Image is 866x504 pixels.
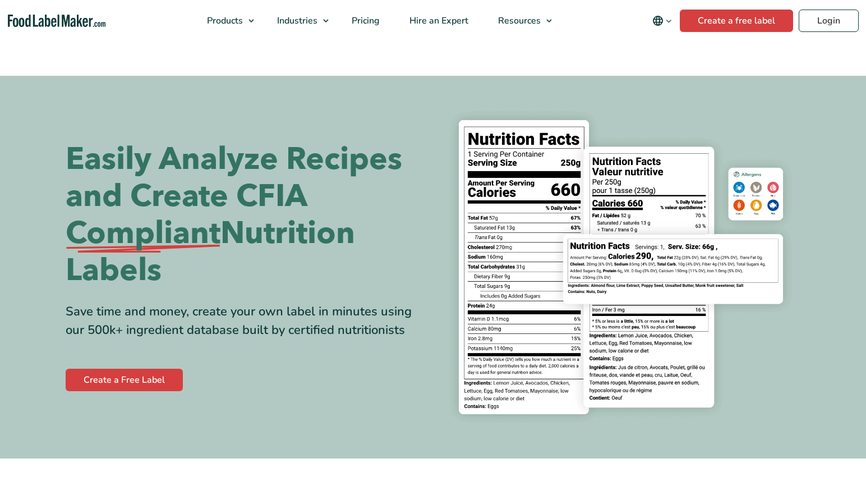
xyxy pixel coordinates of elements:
[495,15,542,27] span: Resources
[644,10,680,32] button: Change language
[66,215,220,252] span: Compliant
[66,303,425,340] div: Save time and money, create your own label in minutes using our 500k+ ingredient database built b...
[8,15,105,28] a: Food Label Maker homepage
[680,10,793,32] a: Create a free label
[799,10,859,32] a: Login
[66,369,183,391] a: Create a Free Label
[66,141,425,289] h1: Easily Analyze Recipes and Create CFIA Nutrition Labels
[204,15,244,27] span: Products
[406,15,469,27] span: Hire an Expert
[348,15,381,27] span: Pricing
[274,15,319,27] span: Industries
